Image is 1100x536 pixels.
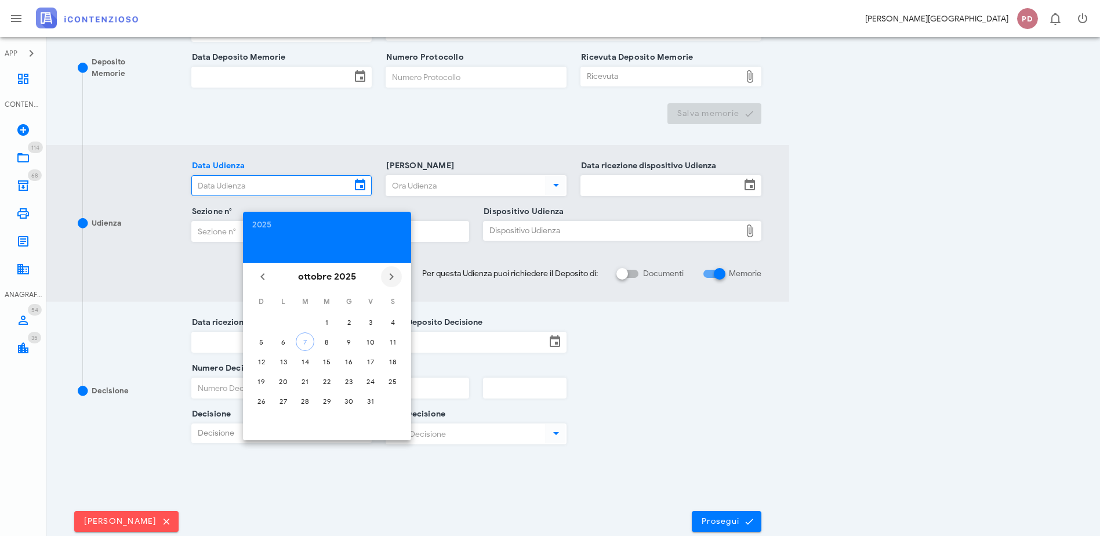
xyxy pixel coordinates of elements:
[5,99,42,110] div: CONTENZIOSO
[422,267,598,280] span: Per questa Udienza puoi richiedere il Deposito di:
[318,377,336,386] div: 22
[274,372,293,390] button: 20
[361,332,380,351] button: 10
[274,332,293,351] button: 6
[318,392,336,410] button: 29
[84,516,169,527] span: [PERSON_NAME]
[701,516,752,527] span: Prosegui
[340,332,358,351] button: 9
[386,176,543,195] input: Ora Udienza
[383,357,402,366] div: 18
[318,397,336,405] div: 29
[296,357,314,366] div: 14
[692,511,761,532] button: Prosegui
[188,363,265,374] label: Numero Decisione
[318,352,336,371] button: 15
[252,332,271,351] button: 5
[74,511,179,532] button: [PERSON_NAME]
[92,56,160,79] div: Deposito Memorie
[252,377,271,386] div: 19
[28,332,41,343] span: Distintivo
[386,424,543,444] input: Tipo Decisione
[252,221,402,229] div: 2025
[318,357,336,366] div: 15
[28,304,42,316] span: Distintivo
[274,338,293,346] div: 6
[252,372,271,390] button: 19
[318,338,336,346] div: 8
[28,142,43,153] span: Distintivo
[251,292,272,312] th: D
[361,397,380,405] div: 31
[381,266,402,287] button: Il prossimo mese
[1041,5,1069,32] button: Distintivo
[318,332,336,351] button: 8
[192,424,351,443] div: Decisione
[383,313,402,331] button: 4
[92,218,121,229] div: Udienza
[361,377,380,386] div: 24
[340,357,358,366] div: 16
[484,222,740,240] div: Dispositivo Udienza
[252,392,271,410] button: 26
[340,392,358,410] button: 30
[578,52,693,63] label: Ricevuta Deposito Memorie
[383,372,402,390] button: 25
[252,357,271,366] div: 12
[318,372,336,390] button: 22
[340,313,358,331] button: 2
[274,357,293,366] div: 13
[340,352,358,371] button: 16
[383,160,454,172] label: [PERSON_NAME]
[383,332,402,351] button: 11
[192,222,469,241] input: Sezione n°
[192,378,372,398] input: Numero Decisione
[296,332,314,351] button: 7
[361,392,380,410] button: 31
[361,318,380,327] div: 3
[273,292,294,312] th: L
[274,377,293,386] div: 20
[317,292,337,312] th: M
[382,292,403,312] th: S
[361,313,380,331] button: 3
[1017,8,1038,29] span: PD
[340,377,358,386] div: 23
[274,392,293,410] button: 27
[383,377,402,386] div: 25
[252,338,271,346] div: 5
[293,265,361,288] button: ottobre 2025
[729,268,761,280] label: Memorie
[865,13,1008,25] div: [PERSON_NAME][GEOGRAPHIC_DATA]
[296,392,314,410] button: 28
[192,176,351,195] input: Data Udienza
[383,338,402,346] div: 11
[296,338,314,346] div: 7
[480,206,564,218] label: Dispositivo Udienza
[274,352,293,371] button: 13
[386,67,566,87] input: Numero Protocollo
[340,318,358,327] div: 2
[340,397,358,405] div: 30
[339,292,360,312] th: G
[5,289,42,300] div: ANAGRAFICA
[361,338,380,346] div: 10
[296,397,314,405] div: 28
[383,408,445,420] label: Tipo Decisione
[28,169,42,181] span: Distintivo
[31,334,38,342] span: 35
[188,160,245,172] label: Data Udienza
[31,172,38,179] span: 68
[383,318,402,327] div: 4
[361,292,382,312] th: V
[361,372,380,390] button: 24
[31,144,39,151] span: 114
[581,67,740,86] div: Ricevuta
[383,352,402,371] button: 18
[1013,5,1041,32] button: PD
[296,377,314,386] div: 21
[643,268,684,280] label: Documenti
[361,352,380,371] button: 17
[36,8,138,28] img: logo-text-2x.png
[296,372,314,390] button: 21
